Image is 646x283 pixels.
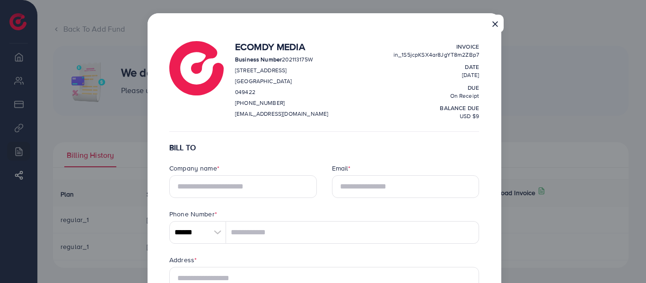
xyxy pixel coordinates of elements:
span: USD $9 [460,112,479,120]
span: [DATE] [462,71,479,79]
h6: BILL TO [169,143,479,152]
p: [STREET_ADDRESS] [235,65,328,76]
h4: Ecomdy Media [235,41,328,52]
p: 202113175W [235,54,328,65]
img: logo [169,41,224,95]
p: Invoice [393,41,479,52]
strong: Business Number [235,55,282,63]
iframe: Chat [606,240,639,276]
label: Address [169,255,197,265]
p: [GEOGRAPHIC_DATA] [235,76,328,87]
p: 049422 [235,86,328,98]
p: balance due [393,103,479,114]
p: [PHONE_NUMBER] [235,97,328,109]
p: [EMAIL_ADDRESS][DOMAIN_NAME] [235,108,328,120]
label: Company name [169,163,219,173]
label: Phone Number [169,209,217,219]
span: On Receipt [450,92,480,100]
span: in_1S5jcpKSX4ar8JgYT8m2ZBp7 [393,51,479,59]
button: Close [487,15,504,33]
p: Due [393,82,479,94]
label: Email [332,163,351,173]
p: Date [393,61,479,73]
